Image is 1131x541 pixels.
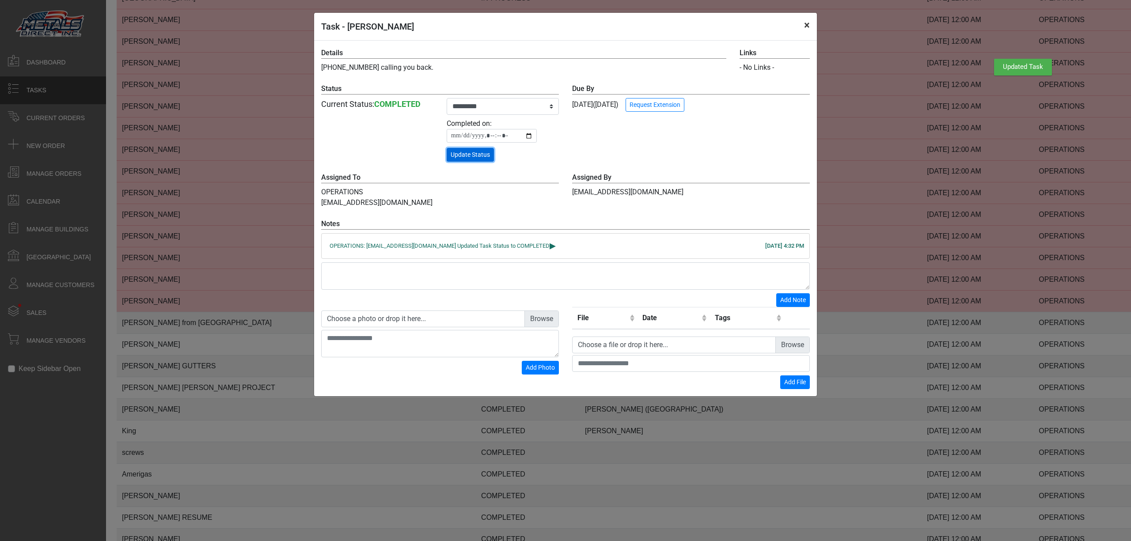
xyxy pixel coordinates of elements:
div: Completed on: [447,118,559,143]
button: Add Note [776,293,810,307]
label: Links [740,48,810,59]
div: [PHONE_NUMBER] calling you back. [315,48,733,73]
div: - No Links - [740,62,810,73]
label: Due By [572,83,810,95]
div: OPERATIONS [EMAIL_ADDRESS][DOMAIN_NAME] [315,172,565,208]
div: File [577,313,627,323]
div: OPERATIONS: [EMAIL_ADDRESS][DOMAIN_NAME] Updated Task Status to COMPLETED [330,242,801,250]
div: [EMAIL_ADDRESS][DOMAIN_NAME] [565,172,816,208]
span: Request Extension [630,101,680,108]
div: Updated Task [994,59,1052,76]
span: ▸ [550,242,556,248]
div: [DATE] 4:32 PM [765,242,804,250]
div: Tags [715,313,774,323]
button: Update Status [447,148,494,162]
div: Date [642,313,700,323]
label: Assigned To [321,172,559,183]
span: Add File [784,378,806,386]
label: Notes [321,219,810,230]
label: Status [321,83,559,95]
label: Assigned By [572,172,810,183]
strong: COMPLETED [374,99,421,109]
button: Close [797,13,817,38]
th: Remove [784,307,810,329]
div: Current Status: [321,98,433,110]
label: Details [321,48,726,59]
button: Add File [780,375,810,389]
span: Update Status [451,151,490,158]
span: Add Photo [526,364,555,371]
div: [DATE] ([DATE]) [572,83,810,112]
span: Add Note [780,296,806,303]
button: Request Extension [626,98,684,112]
h5: Task - [PERSON_NAME] [321,20,414,33]
button: Add Photo [522,361,559,375]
